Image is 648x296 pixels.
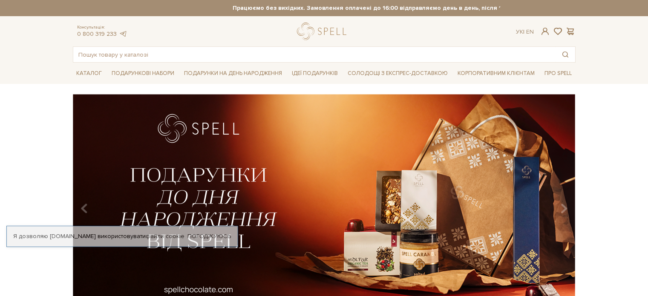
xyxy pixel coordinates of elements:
input: Пошук товару у каталозі [73,47,556,62]
a: Солодощі з експрес-доставкою [344,66,451,80]
a: Корпоративним клієнтам [454,66,538,80]
a: файли cookie [146,233,184,240]
span: Подарунки на День народження [181,67,285,80]
a: 0 800 319 233 [77,30,117,37]
span: Подарункові набори [108,67,178,80]
a: Погоджуюсь [187,233,231,240]
span: Ідеї подарунків [288,67,341,80]
span: Каталог [73,67,105,80]
button: Пошук товару у каталозі [556,47,575,62]
span: Про Spell [541,67,575,80]
span: | [523,28,524,35]
a: En [526,28,534,35]
a: telegram [119,30,127,37]
div: Ук [516,28,534,36]
div: Я дозволяю [DOMAIN_NAME] використовувати [7,233,238,240]
span: Консультація: [77,25,127,30]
